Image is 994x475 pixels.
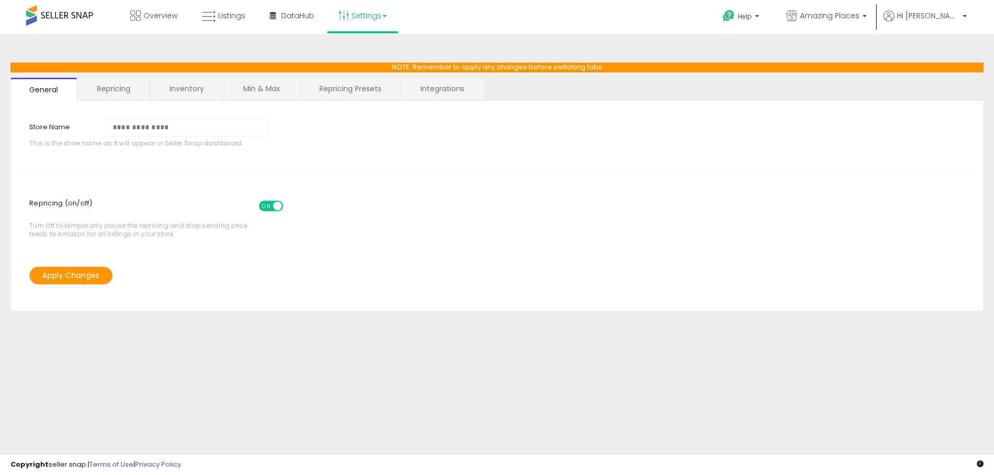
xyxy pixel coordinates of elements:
a: General [10,78,77,101]
a: Repricing Presets [301,78,400,100]
a: Help [714,2,770,34]
span: Help [738,12,752,21]
span: DataHub [281,10,314,21]
p: NOTE: Remember to apply any changes before switching tabs [10,63,984,72]
span: Listings [218,10,245,21]
a: Min & Max [224,78,299,100]
a: Integrations [402,78,483,100]
span: Hi [PERSON_NAME] [897,10,960,21]
a: Privacy Policy [135,459,181,469]
span: Repricing (on/off) [29,193,293,222]
span: ON [260,202,273,211]
span: OFF [282,202,298,211]
a: Inventory [151,78,223,100]
label: Store Name [21,119,98,132]
i: Get Help [722,9,735,22]
button: Apply Changes [29,266,113,285]
a: Repricing [78,78,149,100]
div: seller snap | | [10,460,181,470]
a: Hi [PERSON_NAME] [883,10,967,34]
a: Terms of Use [89,459,134,469]
span: Turn Off to temporarily pause the repricing and stop sending price feeds to Amazon for all listin... [29,196,253,238]
strong: Copyright [10,459,49,469]
span: Amazing Places [800,10,859,21]
span: Overview [143,10,177,21]
span: This is the store name as it will appear in Seller Snap dashboard. [29,139,277,147]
